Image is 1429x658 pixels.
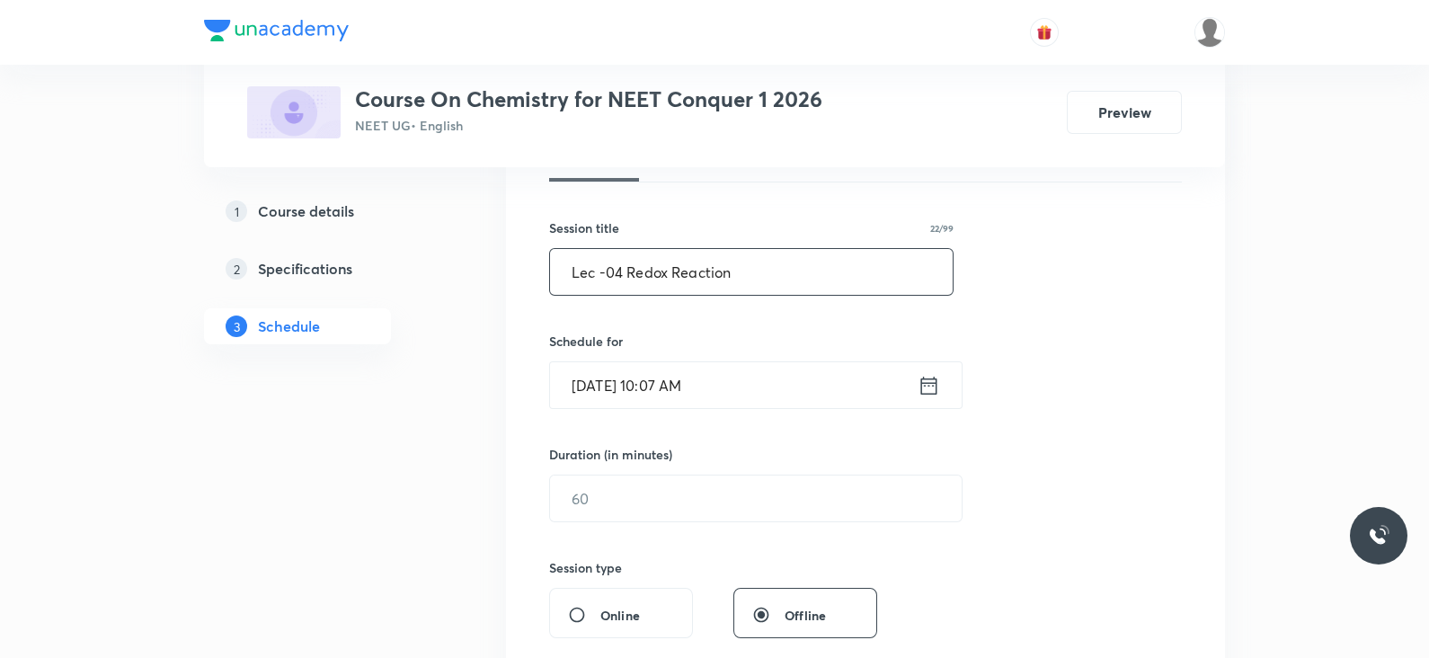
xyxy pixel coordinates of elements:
p: NEET UG • English [355,116,822,135]
a: Company Logo [204,20,349,46]
p: 22/99 [930,224,954,233]
img: Company Logo [204,20,349,41]
h6: Duration (in minutes) [549,445,672,464]
h6: Schedule for [549,332,954,351]
img: Saniya Tarannum [1194,17,1225,48]
p: 3 [226,316,247,337]
h5: Specifications [258,258,352,280]
h5: Course details [258,200,354,222]
input: 60 [550,476,962,521]
p: 2 [226,258,247,280]
a: 1Course details [204,193,448,229]
button: avatar [1030,18,1059,47]
h6: Session type [549,558,622,577]
h5: Schedule [258,316,320,337]
a: 2Specifications [204,251,448,287]
img: ttu [1368,525,1389,547]
input: A great title is short, clear and descriptive [550,249,953,295]
button: Preview [1067,91,1182,134]
h6: Session title [549,218,619,237]
span: Offline [785,606,826,625]
h3: Course On Chemistry for NEET Conquer 1 2026 [355,86,822,112]
img: avatar [1036,24,1052,40]
span: Online [600,606,640,625]
p: 1 [226,200,247,222]
img: 42D7B7BD-D9FF-4185-8C72-8AF049146F4A_plus.png [247,86,341,138]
